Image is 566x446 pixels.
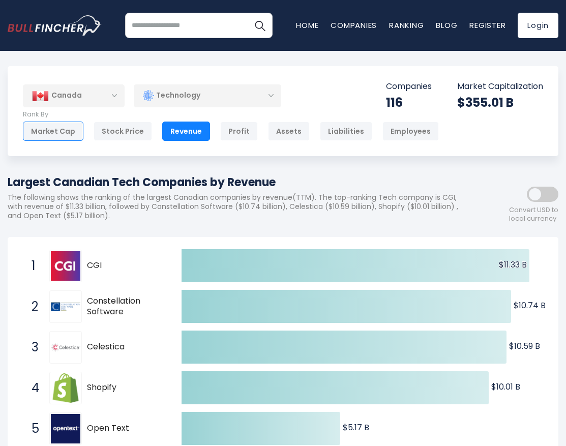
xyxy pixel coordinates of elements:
[87,382,164,393] span: Shopify
[518,13,558,38] a: Login
[386,81,432,92] p: Companies
[51,343,80,352] img: Celestica
[162,122,210,141] div: Revenue
[87,296,164,317] span: Constellation Software
[247,13,273,38] button: Search
[491,381,520,393] text: $10.01 B
[8,15,102,35] img: bullfincher logo
[382,122,439,141] div: Employees
[457,81,543,92] p: Market Capitalization
[8,193,467,221] p: The following shows the ranking of the largest Canadian companies by revenue(TTM). The top-rankin...
[87,342,164,352] span: Celestica
[320,122,372,141] div: Liabilities
[26,420,37,437] span: 5
[23,84,125,107] div: Canada
[331,20,377,31] a: Companies
[26,339,37,356] span: 3
[509,340,540,352] text: $10.59 B
[389,20,424,31] a: Ranking
[296,20,318,31] a: Home
[51,251,80,281] img: CGI
[51,302,80,311] img: Constellation Software
[509,206,558,223] span: Convert USD to local currency
[26,379,37,397] span: 4
[26,257,37,275] span: 1
[87,423,164,434] span: Open Text
[343,422,369,433] text: $5.17 B
[23,110,439,119] p: Rank By
[23,122,83,141] div: Market Cap
[220,122,258,141] div: Profit
[436,20,457,31] a: Blog
[457,95,543,110] div: $355.01 B
[499,259,527,271] text: $11.33 B
[8,174,467,191] h1: Largest Canadian Tech Companies by Revenue
[51,373,80,403] img: Shopify
[87,260,164,271] span: CGI
[26,298,37,315] span: 2
[386,95,432,110] div: 116
[94,122,152,141] div: Stock Price
[51,414,80,443] img: Open Text
[134,84,281,107] div: Technology
[514,300,546,311] text: $10.74 B
[8,15,117,35] a: Go to homepage
[268,122,310,141] div: Assets
[469,20,505,31] a: Register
